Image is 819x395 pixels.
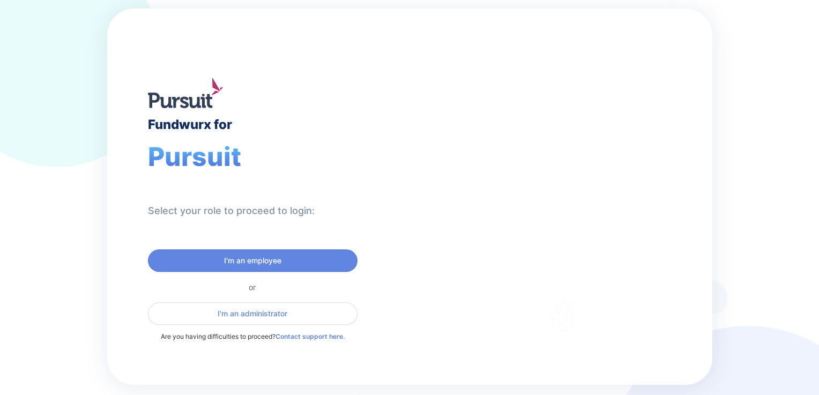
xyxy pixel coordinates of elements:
a: Contact support here. [276,332,345,340]
div: Thank you for choosing Fundwurx as your partner in driving positive social impact! [471,212,654,242]
img: logo.jpg [148,78,223,108]
div: Fundwurx for [148,117,232,132]
p: Are you having difficulties to proceed? [148,331,358,342]
div: Fundwurx [471,165,594,191]
div: Select your role to proceed to login: [148,204,315,217]
span: I'm an employee [224,255,281,266]
button: I'm an employee [148,249,358,272]
div: or [148,283,358,292]
div: Welcome to [471,150,555,161]
button: I'm an administrator [148,302,358,325]
span: I'm an administrator [218,308,287,319]
span: Pursuit [148,141,241,172]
